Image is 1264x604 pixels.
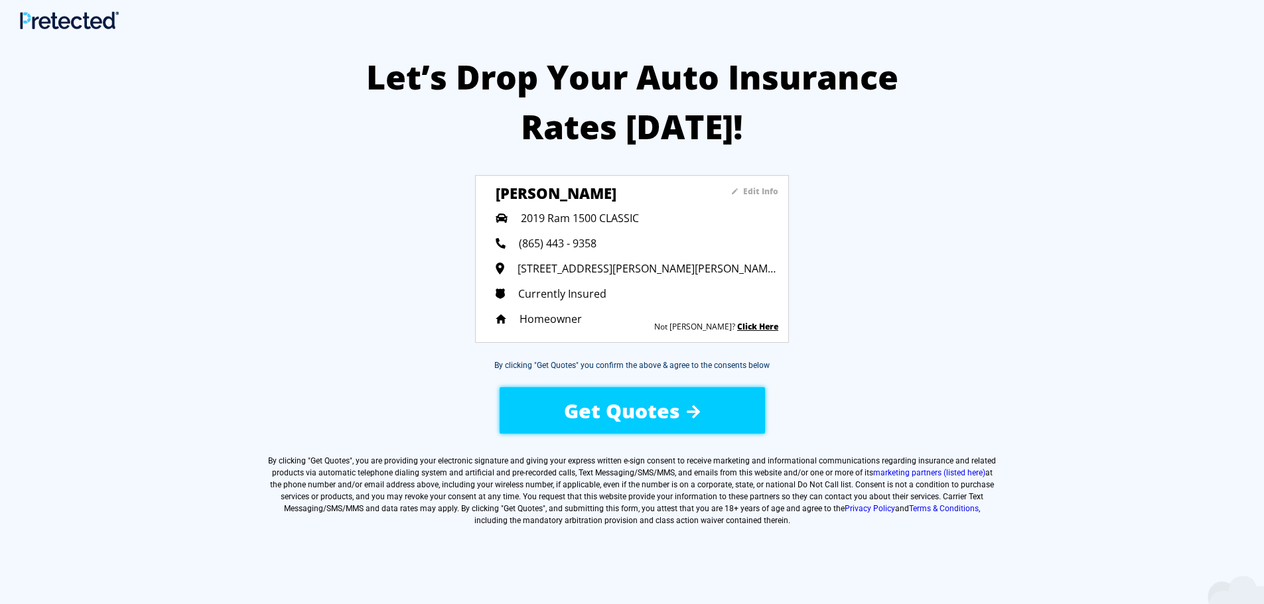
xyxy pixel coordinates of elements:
[267,455,997,526] label: By clicking " ", you are providing your electronic signature and giving your express written e-si...
[845,504,895,513] a: Privacy Policy
[520,312,582,326] span: Homeowner
[737,321,778,332] a: Click Here
[873,468,985,477] a: marketing partners (listed here)
[654,321,735,332] sapn: Not [PERSON_NAME]?
[518,261,778,276] span: [STREET_ADDRESS][PERSON_NAME][PERSON_NAME][US_STATE]
[494,359,770,371] div: By clicking "Get Quotes" you confirm the above & agree to the consents below
[564,397,680,424] span: Get Quotes
[519,236,597,251] span: (865) 443 - 9358
[500,387,765,434] button: Get Quotes
[518,286,606,301] span: Currently Insured
[354,52,910,152] h2: Let’s Drop Your Auto Insurance Rates [DATE]!
[311,456,350,465] span: Get Quotes
[496,183,691,203] h3: [PERSON_NAME]
[20,11,119,29] img: Main Logo
[909,504,979,513] a: Terms & Conditions
[521,211,639,225] span: 2019 Ram 1500 CLASSIC
[743,186,778,197] sapn: Edit Info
